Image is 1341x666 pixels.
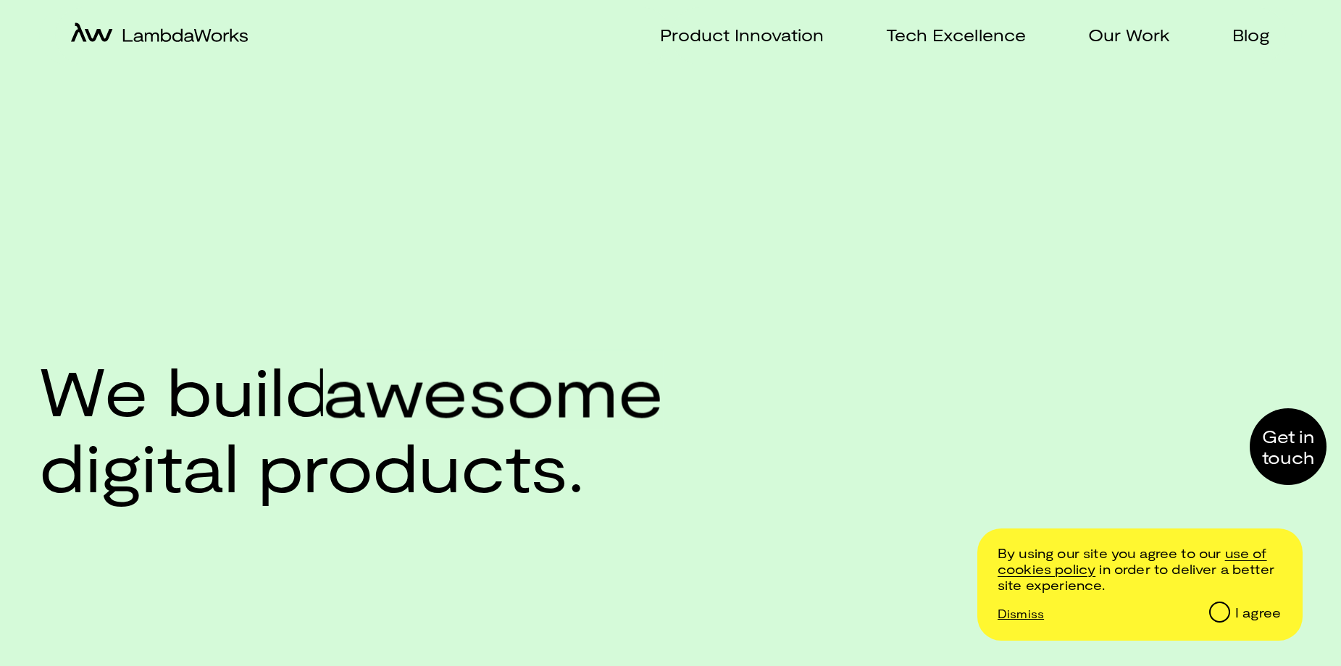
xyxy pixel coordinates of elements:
p: Product Innovation [660,25,824,46]
span: awesome [322,350,664,429]
a: Product Innovation [643,25,824,46]
a: home-icon [71,22,248,48]
p: Dismiss [998,607,1044,620]
p: Our Work [1088,25,1170,46]
p: Blog [1232,25,1270,46]
div: I agree [1235,605,1281,621]
h1: We build digital products. [39,352,656,505]
p: By using our site you agree to our in order to deliver a better site experience. [998,546,1281,593]
a: /cookie-and-privacy-policy [998,545,1267,577]
a: Tech Excellence [869,25,1026,46]
a: Blog [1215,25,1270,46]
a: Our Work [1071,25,1170,46]
p: Tech Excellence [886,25,1026,46]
